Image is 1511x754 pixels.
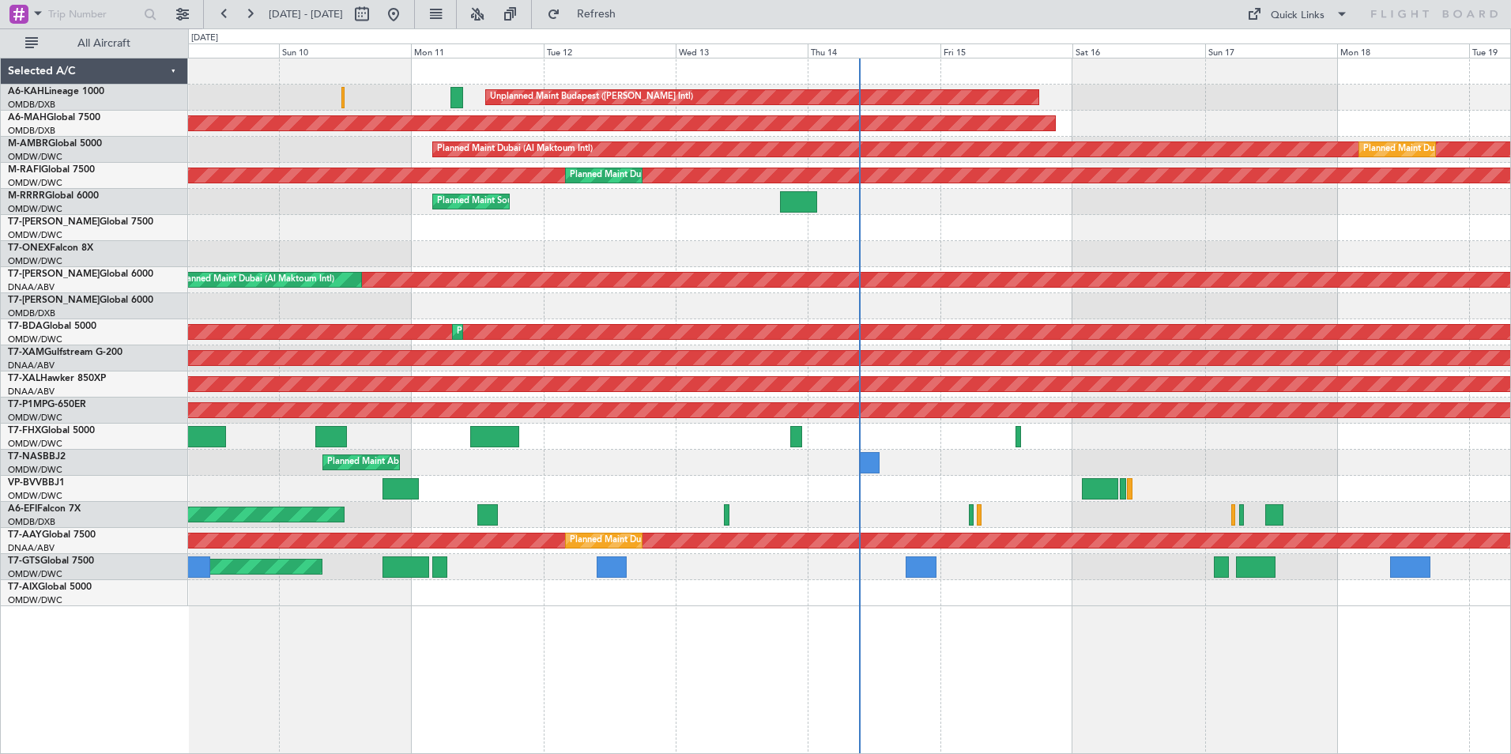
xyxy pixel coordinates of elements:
[8,165,95,175] a: M-RAFIGlobal 7500
[8,504,81,514] a: A6-EFIFalcon 7X
[1337,43,1469,58] div: Mon 18
[8,307,55,319] a: OMDB/DXB
[8,203,62,215] a: OMDW/DWC
[540,2,635,27] button: Refresh
[1072,43,1204,58] div: Sat 16
[8,243,93,253] a: T7-ONEXFalcon 8X
[8,281,55,293] a: DNAA/ABV
[8,191,99,201] a: M-RRRRGlobal 6000
[8,516,55,528] a: OMDB/DXB
[8,594,62,606] a: OMDW/DWC
[8,87,104,96] a: A6-KAHLineage 1000
[279,43,411,58] div: Sun 10
[8,217,153,227] a: T7-[PERSON_NAME]Global 7500
[41,38,167,49] span: All Aircraft
[8,87,44,96] span: A6-KAH
[8,374,40,383] span: T7-XAL
[8,374,106,383] a: T7-XALHawker 850XP
[8,360,55,371] a: DNAA/ABV
[490,85,693,109] div: Unplanned Maint Budapest ([PERSON_NAME] Intl)
[8,464,62,476] a: OMDW/DWC
[147,43,279,58] div: Sat 9
[563,9,630,20] span: Refresh
[8,229,62,241] a: OMDW/DWC
[8,165,41,175] span: M-RAFI
[1271,8,1324,24] div: Quick Links
[8,426,41,435] span: T7-FHX
[327,451,505,474] div: Planned Maint Abuja ([PERSON_NAME] Intl)
[8,426,95,435] a: T7-FHXGlobal 5000
[8,412,62,424] a: OMDW/DWC
[17,31,171,56] button: All Aircraft
[8,125,55,137] a: OMDB/DXB
[437,138,593,161] div: Planned Maint Dubai (Al Maktoum Intl)
[269,7,343,21] span: [DATE] - [DATE]
[808,43,940,58] div: Thu 14
[8,452,43,462] span: T7-NAS
[8,255,62,267] a: OMDW/DWC
[457,320,612,344] div: Planned Maint Dubai (Al Maktoum Intl)
[570,164,725,187] div: Planned Maint Dubai (Al Maktoum Intl)
[8,348,44,357] span: T7-XAM
[8,400,47,409] span: T7-P1MP
[8,139,102,149] a: M-AMBRGlobal 5000
[1239,2,1356,27] button: Quick Links
[8,296,153,305] a: T7-[PERSON_NAME]Global 6000
[8,530,42,540] span: T7-AAY
[8,270,100,279] span: T7-[PERSON_NAME]
[8,139,48,149] span: M-AMBR
[8,113,47,123] span: A6-MAH
[8,99,55,111] a: OMDB/DXB
[8,217,100,227] span: T7-[PERSON_NAME]
[411,43,543,58] div: Mon 11
[8,296,100,305] span: T7-[PERSON_NAME]
[48,2,139,26] input: Trip Number
[8,348,122,357] a: T7-XAMGulfstream G-200
[8,504,37,514] span: A6-EFI
[1205,43,1337,58] div: Sun 17
[570,529,725,552] div: Planned Maint Dubai (Al Maktoum Intl)
[8,478,42,488] span: VP-BVV
[8,191,45,201] span: M-RRRR
[437,190,535,213] div: Planned Maint Southend
[8,151,62,163] a: OMDW/DWC
[8,438,62,450] a: OMDW/DWC
[8,556,94,566] a: T7-GTSGlobal 7500
[8,243,50,253] span: T7-ONEX
[8,542,55,554] a: DNAA/ABV
[8,568,62,580] a: OMDW/DWC
[8,478,65,488] a: VP-BVVBBJ1
[8,322,96,331] a: T7-BDAGlobal 5000
[8,452,66,462] a: T7-NASBBJ2
[8,386,55,398] a: DNAA/ABV
[8,400,86,409] a: T7-P1MPG-650ER
[8,334,62,345] a: OMDW/DWC
[8,490,62,502] a: OMDW/DWC
[8,113,100,123] a: A6-MAHGlobal 7500
[191,32,218,45] div: [DATE]
[8,177,62,189] a: OMDW/DWC
[179,268,334,292] div: Planned Maint Dubai (Al Maktoum Intl)
[544,43,676,58] div: Tue 12
[8,322,43,331] span: T7-BDA
[8,556,40,566] span: T7-GTS
[8,582,92,592] a: T7-AIXGlobal 5000
[940,43,1072,58] div: Fri 15
[8,530,96,540] a: T7-AAYGlobal 7500
[8,270,153,279] a: T7-[PERSON_NAME]Global 6000
[676,43,808,58] div: Wed 13
[8,582,38,592] span: T7-AIX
